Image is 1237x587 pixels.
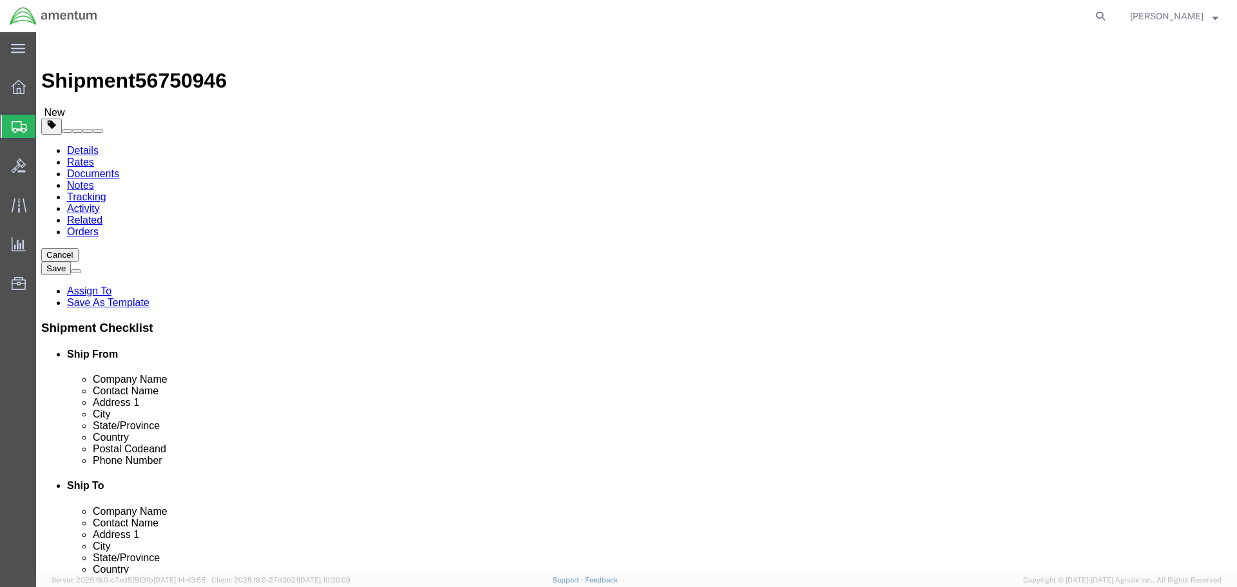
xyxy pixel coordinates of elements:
[36,32,1237,573] iframe: FS Legacy Container
[585,576,618,584] a: Feedback
[553,576,585,584] a: Support
[298,576,350,584] span: [DATE] 10:20:09
[153,576,206,584] span: [DATE] 14:43:55
[211,576,350,584] span: Client: 2025.18.0-27d3021
[1129,8,1219,24] button: [PERSON_NAME]
[52,576,206,584] span: Server: 2025.18.0-c7ad5f513fb
[9,6,98,26] img: logo
[1023,575,1222,586] span: Copyright © [DATE]-[DATE] Agistix Inc., All Rights Reserved
[1130,9,1203,23] span: Kenneth Zachary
